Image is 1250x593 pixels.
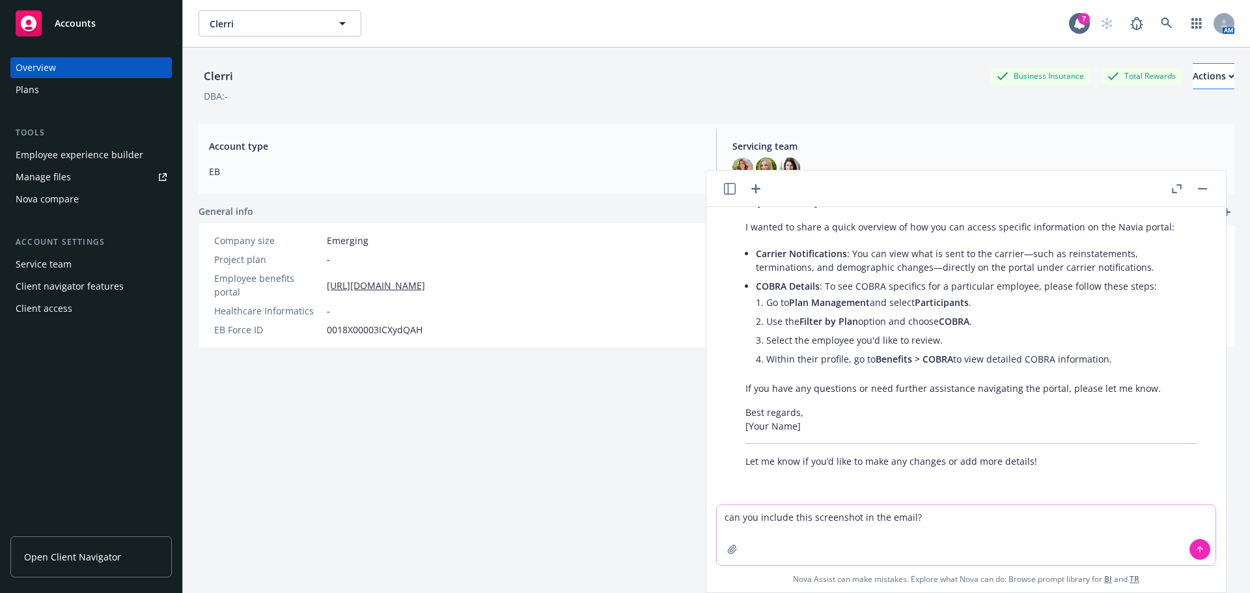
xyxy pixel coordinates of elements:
[939,315,969,327] span: COBRA
[789,296,870,309] span: Plan Management
[10,236,172,249] div: Account settings
[16,276,124,297] div: Client navigator features
[756,244,1197,277] li: : You can view what is sent to the carrier—such as reinstatements, terminations, and demographic ...
[766,293,1197,312] li: Go to and select .
[16,189,79,210] div: Nova compare
[327,304,330,318] span: -
[766,331,1197,350] li: Select the employee you'd like to review.
[214,304,322,318] div: Healthcare Informatics
[209,139,701,153] span: Account type
[1078,13,1090,25] div: 7
[10,167,172,187] a: Manage files
[1104,573,1112,585] a: BI
[732,139,1224,153] span: Servicing team
[990,68,1090,84] div: Business Insurance
[1101,68,1182,84] div: Total Rewards
[1154,10,1180,36] a: Search
[745,454,1197,468] p: Let me know if you’d like to make any changes or add more details!
[1184,10,1210,36] a: Switch app
[16,57,56,78] div: Overview
[24,550,121,564] span: Open Client Navigator
[915,296,969,309] span: Participants
[16,298,72,319] div: Client access
[10,126,172,139] div: Tools
[756,247,847,260] span: Carrier Notifications
[732,158,753,178] img: photo
[799,315,858,327] span: Filter by Plan
[214,271,322,299] div: Employee benefits portal
[327,323,423,337] span: 0018X00003ICXydQAH
[1130,573,1139,585] a: TR
[16,167,71,187] div: Manage files
[214,253,322,266] div: Project plan
[214,234,322,247] div: Company size
[327,279,425,292] a: [URL][DOMAIN_NAME]
[10,276,172,297] a: Client navigator features
[10,57,172,78] a: Overview
[756,277,1197,371] li: : To see COBRA specifics for a particular employee, please follow these steps:
[16,145,143,165] div: Employee experience builder
[717,505,1215,565] textarea: can you include this screenshot in the email?
[876,353,953,365] span: Benefits > COBRA
[10,5,172,42] a: Accounts
[766,312,1197,331] li: Use the option and choose .
[199,204,253,218] span: General info
[1094,10,1120,36] a: Start snowing
[16,254,72,275] div: Service team
[745,381,1197,395] p: If you have any questions or need further assistance navigating the portal, please let me know.
[327,253,330,266] span: -
[10,298,172,319] a: Client access
[756,280,820,292] span: COBRA Details
[214,323,322,337] div: EB Force ID
[1193,64,1234,89] div: Actions
[16,79,39,100] div: Plans
[756,158,777,178] img: photo
[10,145,172,165] a: Employee experience builder
[1124,10,1150,36] a: Report a Bug
[1193,63,1234,89] button: Actions
[1219,204,1234,220] a: add
[327,234,368,247] span: Emerging
[55,18,96,29] span: Accounts
[204,89,228,103] div: DBA: -
[209,165,701,178] span: EB
[10,79,172,100] a: Plans
[766,350,1197,368] li: Within their profile, go to to view detailed COBRA information.
[199,68,238,85] div: Clerri
[199,10,361,36] button: Clerri
[10,189,172,210] a: Nova compare
[779,158,800,178] img: photo
[793,566,1139,592] span: Nova Assist can make mistakes. Explore what Nova can do: Browse prompt library for and
[10,254,172,275] a: Service team
[210,17,322,31] span: Clerri
[745,220,1197,234] p: I wanted to share a quick overview of how you can access specific information on the Navia portal:
[745,406,1197,433] p: Best regards, [Your Name]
